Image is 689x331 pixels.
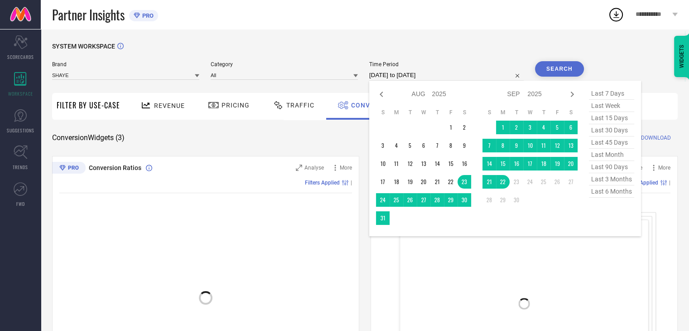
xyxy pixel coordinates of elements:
[496,175,510,189] td: Mon Sep 22 2025
[444,175,458,189] td: Fri Aug 22 2025
[52,5,125,24] span: Partner Insights
[305,180,340,186] span: Filters Applied
[444,109,458,116] th: Friday
[510,157,523,170] td: Tue Sep 16 2025
[390,193,403,207] td: Mon Aug 25 2025
[496,121,510,134] td: Mon Sep 01 2025
[564,109,578,116] th: Saturday
[351,102,395,109] span: Conversion
[403,193,417,207] td: Tue Aug 26 2025
[496,139,510,152] td: Mon Sep 08 2025
[550,175,564,189] td: Fri Sep 26 2025
[376,139,390,152] td: Sun Aug 03 2025
[523,109,537,116] th: Wednesday
[523,139,537,152] td: Wed Sep 10 2025
[589,112,634,124] span: last 15 days
[550,121,564,134] td: Fri Sep 05 2025
[589,173,634,185] span: last 3 months
[458,121,471,134] td: Sat Aug 02 2025
[403,175,417,189] td: Tue Aug 19 2025
[52,61,199,68] span: Brand
[589,100,634,112] span: last week
[589,149,634,161] span: last month
[444,121,458,134] td: Fri Aug 01 2025
[417,139,430,152] td: Wed Aug 06 2025
[13,164,28,170] span: TRENDS
[16,200,25,207] span: FWD
[496,193,510,207] td: Mon Sep 29 2025
[550,139,564,152] td: Fri Sep 12 2025
[496,157,510,170] td: Mon Sep 15 2025
[417,175,430,189] td: Wed Aug 20 2025
[523,157,537,170] td: Wed Sep 17 2025
[351,180,352,186] span: |
[444,157,458,170] td: Fri Aug 15 2025
[589,161,634,173] span: last 90 days
[304,165,324,171] span: Analyse
[550,109,564,116] th: Friday
[7,54,34,60] span: SCORECARDS
[140,12,154,19] span: PRO
[403,109,417,116] th: Tuesday
[641,133,671,142] span: DOWNLOAD
[390,139,403,152] td: Mon Aug 04 2025
[57,100,120,111] span: Filter By Use-Case
[608,6,624,23] div: Open download list
[403,139,417,152] td: Tue Aug 05 2025
[403,157,417,170] td: Tue Aug 12 2025
[658,165,670,171] span: More
[430,175,444,189] td: Thu Aug 21 2025
[390,157,403,170] td: Mon Aug 11 2025
[589,88,634,100] span: last 7 days
[510,193,523,207] td: Tue Sep 30 2025
[369,61,524,68] span: Time Period
[340,165,352,171] span: More
[523,175,537,189] td: Wed Sep 24 2025
[376,175,390,189] td: Sun Aug 17 2025
[564,157,578,170] td: Sat Sep 20 2025
[589,124,634,136] span: last 30 days
[52,133,125,142] span: Conversion Widgets ( 3 )
[482,193,496,207] td: Sun Sep 28 2025
[430,157,444,170] td: Thu Aug 14 2025
[376,193,390,207] td: Sun Aug 24 2025
[430,109,444,116] th: Thursday
[537,121,550,134] td: Thu Sep 04 2025
[376,157,390,170] td: Sun Aug 10 2025
[52,43,115,50] span: SYSTEM WORKSPACE
[550,157,564,170] td: Fri Sep 19 2025
[417,109,430,116] th: Wednesday
[296,165,302,171] svg: Zoom
[482,157,496,170] td: Sun Sep 14 2025
[510,109,523,116] th: Tuesday
[444,139,458,152] td: Fri Aug 08 2025
[496,109,510,116] th: Monday
[222,102,250,109] span: Pricing
[286,102,314,109] span: Traffic
[564,175,578,189] td: Sat Sep 27 2025
[537,109,550,116] th: Thursday
[482,109,496,116] th: Sunday
[390,175,403,189] td: Mon Aug 18 2025
[535,61,584,77] button: Search
[567,89,578,100] div: Next month
[376,89,387,100] div: Previous month
[482,175,496,189] td: Sun Sep 21 2025
[390,109,403,116] th: Monday
[89,164,141,171] span: Conversion Ratios
[589,136,634,149] span: last 45 days
[458,109,471,116] th: Saturday
[458,193,471,207] td: Sat Aug 30 2025
[430,139,444,152] td: Thu Aug 07 2025
[376,211,390,225] td: Sun Aug 31 2025
[482,139,496,152] td: Sun Sep 07 2025
[537,157,550,170] td: Thu Sep 18 2025
[589,185,634,198] span: last 6 months
[7,127,34,134] span: SUGGESTIONS
[417,193,430,207] td: Wed Aug 27 2025
[537,139,550,152] td: Thu Sep 11 2025
[564,121,578,134] td: Sat Sep 06 2025
[458,139,471,152] td: Sat Aug 09 2025
[444,193,458,207] td: Fri Aug 29 2025
[8,90,33,97] span: WORKSPACE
